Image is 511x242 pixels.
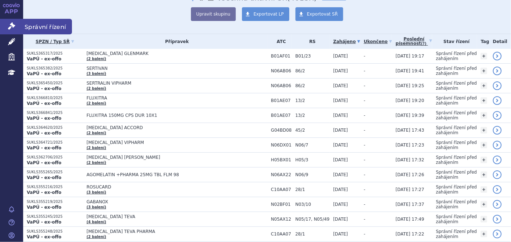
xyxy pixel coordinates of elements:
[396,34,432,49] a: Poslednípísemnost(?)
[295,54,330,59] span: B01/23
[271,68,291,73] span: N06AB06
[27,140,83,145] p: SUKLS364721/2025
[396,54,424,59] span: [DATE] 19:17
[27,160,61,165] strong: VaPÚ - ex-offo
[86,172,267,177] span: AGOMELATIN +PHARMA 25MG TBL FLM 98
[333,232,348,237] span: [DATE]
[493,185,502,194] a: detail
[481,53,487,59] a: +
[436,125,477,135] span: Správní řízení před zahájením
[436,170,477,180] span: Správní řízení před zahájením
[364,37,392,47] a: Ukončeno
[364,202,365,207] span: -
[481,97,487,104] a: +
[27,125,83,130] p: SUKLS364620/2025
[493,215,502,224] a: detail
[477,34,489,49] th: Tag
[364,217,365,222] span: -
[493,230,502,238] a: detail
[295,202,330,207] span: N03/10
[396,83,424,88] span: [DATE] 19:25
[493,156,502,164] a: detail
[27,199,83,204] p: SUKLS355219/2025
[271,217,291,222] span: N05AX12
[295,172,330,177] span: N06/9
[86,86,106,90] a: (2 balení)
[432,34,477,49] th: Stav řízení
[396,217,424,222] span: [DATE] 17:49
[86,220,106,224] a: (4 balení)
[27,190,61,195] strong: VaPÚ - ex-offo
[364,172,365,177] span: -
[295,98,330,103] span: 13/2
[292,34,330,49] th: RS
[436,155,477,165] span: Správní řízení před zahájením
[271,128,291,133] span: G04BD08
[333,202,348,207] span: [DATE]
[333,54,348,59] span: [DATE]
[27,66,83,71] p: SUKLS365382/2025
[333,83,348,88] span: [DATE]
[27,116,61,121] strong: VaPÚ - ex-offo
[271,187,291,192] span: C10AA07
[295,157,330,162] span: H05/3
[27,220,61,225] strong: VaPÚ - ex-offo
[271,157,291,162] span: H05BX01
[191,7,236,21] button: Upravit skupinu
[481,142,487,148] a: +
[86,229,267,234] span: [MEDICAL_DATA] TEVA PHARMA
[481,186,487,193] a: +
[86,51,267,56] span: [MEDICAL_DATA] GLENMARK
[86,81,267,86] span: SERTRALIN VIPHARM
[86,66,267,71] span: SERTIVAN
[86,72,106,76] a: (3 balení)
[333,143,348,148] span: [DATE]
[489,34,511,49] th: Detail
[396,143,424,148] span: [DATE] 17:23
[86,235,106,239] a: (2 balení)
[364,232,365,237] span: -
[481,171,487,178] a: +
[493,81,502,90] a: detail
[396,113,424,118] span: [DATE] 19:39
[295,232,330,237] span: 28/1
[436,140,477,150] span: Správní řízení před zahájením
[86,131,106,135] a: (2 balení)
[27,214,83,219] p: SUKLS355245/2025
[481,201,487,208] a: +
[271,83,291,88] span: N06AB06
[86,95,267,101] span: FLUXITRA
[295,187,330,192] span: 28/1
[86,140,267,145] span: [MEDICAL_DATA] VIPHARM
[481,127,487,133] a: +
[86,57,106,61] a: (2 balení)
[493,141,502,149] a: detail
[396,157,424,162] span: [DATE] 17:32
[364,54,365,59] span: -
[271,143,291,148] span: N06DX01
[295,217,330,222] span: N05/17, N05/49
[333,128,348,133] span: [DATE]
[295,113,330,118] span: 13/2
[86,146,106,150] a: (2 balení)
[481,112,487,119] a: +
[27,56,61,61] strong: VaPÚ - ex-offo
[86,205,106,209] a: (3 balení)
[333,157,348,162] span: [DATE]
[267,34,291,49] th: ATC
[493,170,502,179] a: detail
[396,202,424,207] span: [DATE] 17:37
[86,184,267,190] span: ROSUCARD
[396,128,424,133] span: [DATE] 17:43
[27,81,83,86] p: SUKLS365450/2025
[481,216,487,222] a: +
[27,155,83,160] p: SUKLS362706/2025
[364,83,365,88] span: -
[86,190,106,194] a: (3 balení)
[27,110,83,115] p: SUKLS366841/2025
[27,205,61,210] strong: VaPÚ - ex-offo
[333,37,360,47] a: Zahájeno
[364,113,365,118] span: -
[481,68,487,74] a: +
[481,82,487,89] a: +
